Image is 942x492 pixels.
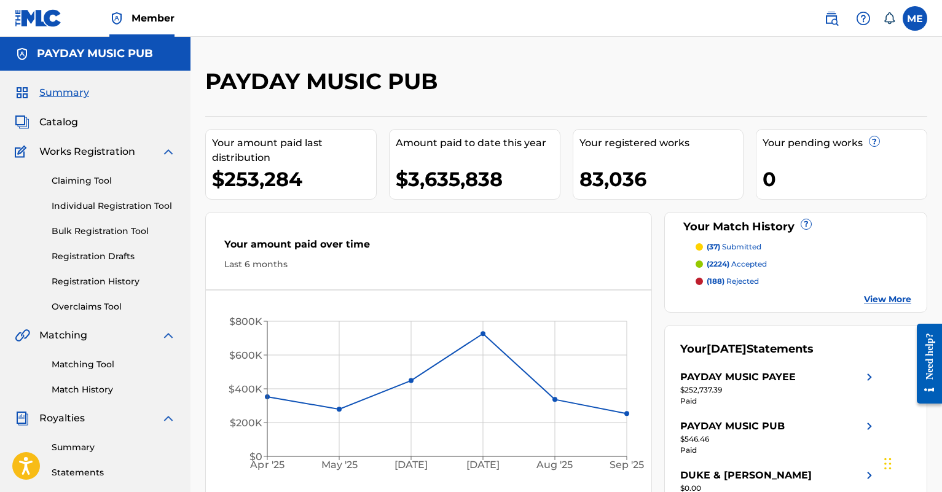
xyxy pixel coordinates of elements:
img: right chevron icon [862,468,877,483]
a: Overclaims Tool [52,300,176,313]
div: $253,284 [212,165,376,193]
a: Summary [52,441,176,454]
span: Member [131,11,175,25]
div: Paid [680,445,877,456]
div: Help [851,6,876,31]
div: Amount paid to date this year [396,136,560,150]
a: Individual Registration Tool [52,200,176,213]
iframe: Chat Widget [881,433,942,492]
p: rejected [707,276,759,287]
div: PAYDAY MUSIC PUB [680,419,785,434]
img: MLC Logo [15,9,62,27]
a: (188) rejected [696,276,911,287]
tspan: [DATE] [394,459,428,471]
span: Matching [39,328,87,343]
span: ? [869,136,879,146]
div: Your amount paid last distribution [212,136,376,165]
a: (37) submitted [696,241,911,252]
div: Notifications [883,12,895,25]
a: Registration Drafts [52,250,176,263]
div: 83,036 [579,165,744,193]
tspan: May '25 [321,459,357,471]
img: Matching [15,328,30,343]
img: expand [161,328,176,343]
img: Accounts [15,47,29,61]
tspan: $200K [230,417,262,429]
span: Royalties [39,411,85,426]
span: (2224) [707,259,729,268]
tspan: Aug '25 [536,459,573,471]
div: User Menu [903,6,927,31]
div: DUKE & [PERSON_NAME] [680,468,812,483]
span: (188) [707,276,724,286]
div: Your Statements [680,341,814,357]
a: Public Search [819,6,844,31]
tspan: $800K [229,316,262,327]
div: PAYDAY MUSIC PAYEE [680,370,796,385]
tspan: $600K [229,349,262,361]
a: PAYDAY MUSIC PUBright chevron icon$546.46Paid [680,419,877,456]
a: PAYDAY MUSIC PAYEEright chevron icon$252,737.39Paid [680,370,877,407]
a: SummarySummary [15,85,89,100]
a: (2224) accepted [696,259,911,270]
div: $3,635,838 [396,165,560,193]
tspan: [DATE] [466,459,500,471]
img: right chevron icon [862,370,877,385]
p: accepted [707,259,767,270]
a: Statements [52,466,176,479]
div: Your registered works [579,136,744,150]
p: submitted [707,241,761,252]
a: Claiming Tool [52,174,176,187]
div: $252,737.39 [680,385,877,396]
h2: PAYDAY MUSIC PUB [205,68,444,95]
img: expand [161,144,176,159]
div: Last 6 months [224,258,633,271]
img: Works Registration [15,144,31,159]
a: Match History [52,383,176,396]
div: Drag [884,445,892,482]
a: Bulk Registration Tool [52,225,176,238]
a: Matching Tool [52,358,176,371]
a: Registration History [52,275,176,288]
tspan: $400K [229,383,262,395]
img: Summary [15,85,29,100]
div: $546.46 [680,434,877,445]
div: Your amount paid over time [224,237,633,258]
h5: PAYDAY MUSIC PUB [37,47,153,61]
img: search [824,11,839,26]
span: (37) [707,242,720,251]
span: Catalog [39,115,78,130]
tspan: Apr '25 [249,459,284,471]
img: expand [161,411,176,426]
img: right chevron icon [862,419,877,434]
a: CatalogCatalog [15,115,78,130]
img: Catalog [15,115,29,130]
div: Your Match History [680,219,911,235]
div: Your pending works [763,136,927,150]
span: Works Registration [39,144,135,159]
img: help [856,11,871,26]
span: ? [801,219,811,229]
span: Summary [39,85,89,100]
img: Royalties [15,411,29,426]
tspan: Sep '25 [610,459,644,471]
iframe: Resource Center [908,314,942,413]
div: 0 [763,165,927,193]
img: Top Rightsholder [109,11,124,26]
span: [DATE] [707,342,747,356]
tspan: $0 [249,451,262,463]
div: Paid [680,396,877,407]
a: View More [864,293,911,306]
